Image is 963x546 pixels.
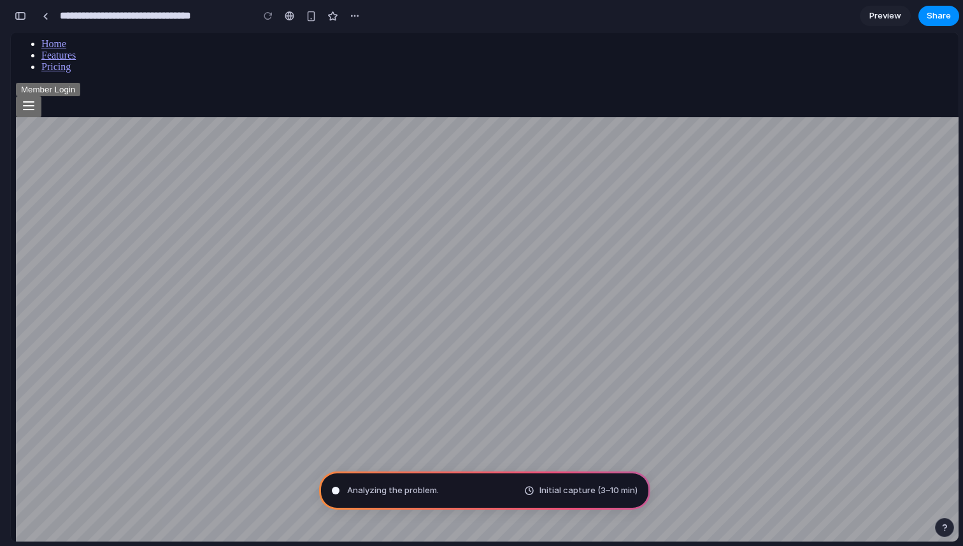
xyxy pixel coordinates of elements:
[869,10,901,22] span: Preview
[927,10,951,22] span: Share
[5,50,69,64] button: Member Login
[347,484,439,497] span: Analyzing the problem .
[539,484,638,497] span: Initial capture (3–10 min)
[860,6,911,26] a: Preview
[918,6,959,26] button: Share
[31,29,60,40] a: Pricing
[31,17,65,28] a: Features
[31,6,55,17] a: Home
